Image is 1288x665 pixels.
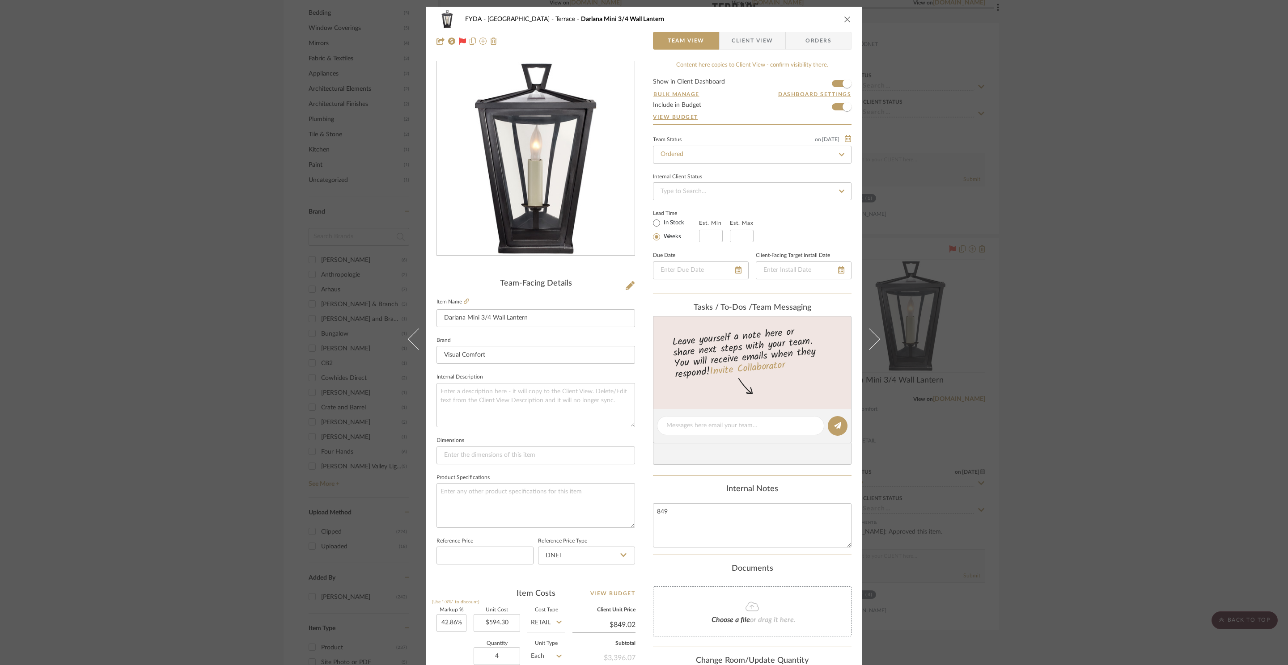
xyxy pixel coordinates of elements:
[490,38,497,45] img: Remove from project
[437,62,635,256] div: 0
[750,616,796,623] span: or drag it here.
[730,220,754,226] label: Est. Max
[527,608,565,612] label: Cost Type
[653,175,702,179] div: Internal Client Status
[653,564,852,574] div: Documents
[436,446,635,464] input: Enter the dimensions of this item
[653,90,700,98] button: Bulk Manage
[436,608,466,612] label: Markup %
[653,182,852,200] input: Type to Search…
[756,261,852,279] input: Enter Install Date
[436,375,483,379] label: Internal Description
[662,233,681,241] label: Weeks
[652,322,853,382] div: Leave yourself a note here or share next steps with your team. You will receive emails when they ...
[653,114,852,121] a: View Budget
[653,217,699,242] mat-radio-group: Select item type
[712,616,750,623] span: Choose a file
[653,146,852,164] input: Type to Search…
[843,15,852,23] button: close
[436,346,635,364] input: Enter Brand
[436,438,464,443] label: Dimensions
[436,539,473,543] label: Reference Price
[653,484,852,494] div: Internal Notes
[653,261,749,279] input: Enter Due Date
[572,649,636,665] div: $3,396.07
[474,641,520,646] label: Quantity
[732,32,773,50] span: Client View
[439,62,633,256] img: 0504a56a-6201-4612-b873-c380adf62ae8_436x436.jpg
[590,588,636,599] a: View Budget
[653,138,682,142] div: Team Status
[436,309,635,327] input: Enter Item Name
[815,137,821,142] span: on
[436,588,635,599] div: Item Costs
[668,32,704,50] span: Team View
[555,16,581,22] span: Terrace
[653,209,699,217] label: Lead Time
[653,61,852,70] div: Content here copies to Client View - confirm visibility there.
[653,253,675,258] label: Due Date
[572,608,636,612] label: Client Unit Price
[699,220,722,226] label: Est. Min
[572,641,636,646] label: Subtotal
[653,303,852,313] div: team Messaging
[527,641,565,646] label: Unit Type
[778,90,852,98] button: Dashboard Settings
[821,136,840,143] span: [DATE]
[694,303,752,311] span: Tasks / To-Dos /
[436,476,490,480] label: Product Specifications
[436,298,469,306] label: Item Name
[581,16,664,22] span: Darlana Mini 3/4 Wall Lantern
[436,338,451,343] label: Brand
[538,539,587,543] label: Reference Price Type
[796,32,841,50] span: Orders
[474,608,520,612] label: Unit Cost
[436,279,635,289] div: Team-Facing Details
[436,10,458,28] img: 0504a56a-6201-4612-b873-c380adf62ae8_48x40.jpg
[465,16,555,22] span: FYDA - [GEOGRAPHIC_DATA]
[756,253,830,258] label: Client-Facing Target Install Date
[709,358,786,380] a: Invite Collaborator
[662,219,684,227] label: In Stock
